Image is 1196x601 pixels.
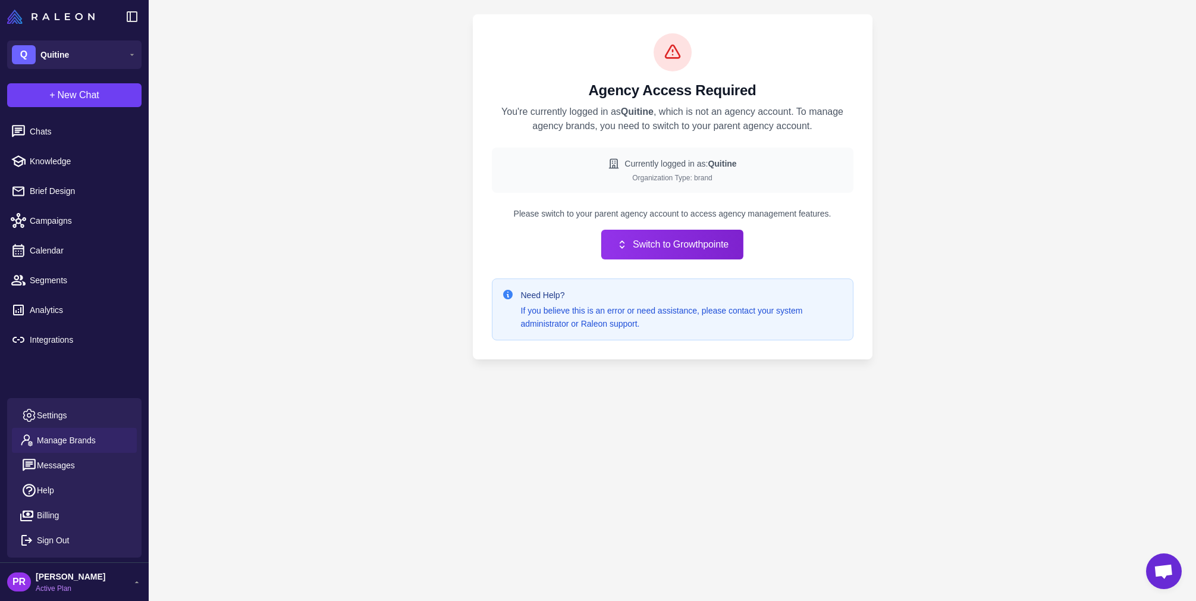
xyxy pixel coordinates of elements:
span: Analytics [30,303,134,317]
span: Currently logged in as: [624,157,736,170]
a: Help [12,478,137,503]
p: If you believe this is an error or need assistance, please contact your system administrator or R... [521,304,843,330]
span: Billing [37,509,59,522]
button: Sign Out [12,528,137,553]
button: QQuitine [7,40,142,69]
span: Help [37,484,54,497]
span: Chats [30,125,134,138]
strong: Quitine [708,159,736,168]
span: Integrations [30,333,134,346]
div: PR [7,572,31,591]
button: +New Chat [7,83,142,107]
h2: Agency Access Required [492,81,853,100]
span: Calendar [30,244,134,257]
div: Open chat [1146,553,1182,589]
span: Sign Out [37,534,69,547]
a: Segments [5,268,144,293]
a: Chats [5,119,144,144]
a: Campaigns [5,208,144,233]
div: Q [12,45,36,64]
h4: Need Help? [521,289,843,302]
a: Knowledge [5,149,144,174]
span: + [49,88,55,102]
div: Organization Type: brand [501,173,844,183]
span: Settings [37,409,67,422]
p: You're currently logged in as , which is not an agency account. To manage agency brands, you need... [492,105,853,133]
span: Knowledge [30,155,134,168]
span: Segments [30,274,134,287]
button: Switch to Growthpointe [601,230,743,259]
p: Please switch to your parent agency account to access agency management features. [492,207,853,220]
a: Brief Design [5,179,144,204]
span: [PERSON_NAME] [36,570,105,583]
a: Integrations [5,327,144,352]
a: Raleon Logo [7,10,99,24]
span: New Chat [58,88,99,102]
span: Active Plan [36,583,105,594]
button: Messages [12,453,137,478]
span: Brief Design [30,184,134,198]
span: Manage Brands [37,434,96,447]
a: Calendar [5,238,144,263]
a: Analytics [5,298,144,323]
span: Messages [37,459,75,472]
strong: Quitine [621,107,654,117]
span: Quitine [40,48,69,61]
span: Campaigns [30,214,134,227]
img: Raleon Logo [7,10,95,24]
